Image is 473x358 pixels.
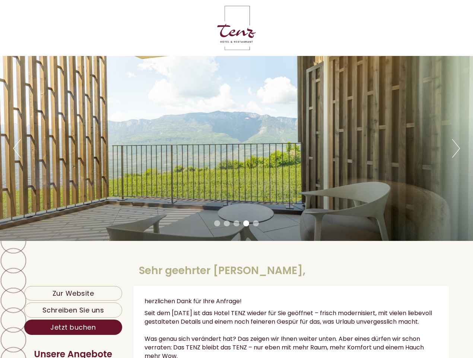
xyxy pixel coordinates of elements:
[139,265,305,277] h1: Sehr geehrter [PERSON_NAME],
[6,22,133,44] div: Guten Tag, wie können wir Ihnen helfen?
[126,6,168,18] div: Mittwoch
[13,139,21,158] button: Previous
[11,23,129,29] div: Hotel Tenz
[452,139,460,158] button: Next
[145,297,438,306] p: herzlichen Dank für Ihre Anfrage!
[244,194,293,210] button: Senden
[24,302,122,318] a: Schreiben Sie uns
[24,320,122,335] a: Jetzt buchen
[11,38,129,43] small: 07:56
[24,286,122,301] a: Zur Website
